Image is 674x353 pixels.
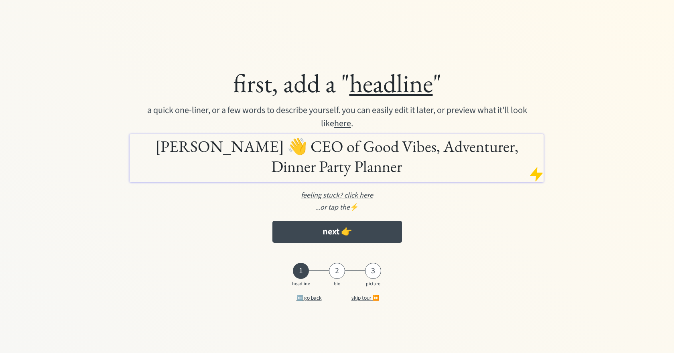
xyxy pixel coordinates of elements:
button: skip tour ⏩ [339,290,391,306]
div: headline [291,281,311,287]
div: ⚡️ [82,202,592,213]
h1: [PERSON_NAME] 👋 CEO of Good Vibes, Adventurer, Dinner Party Planner [132,136,542,176]
u: here [334,117,351,130]
div: picture [363,281,383,287]
div: first, add a " " [82,67,592,99]
u: headline [349,66,433,100]
div: 2 [329,266,345,276]
div: bio [327,281,347,287]
button: next 👉 [272,221,402,243]
button: ⬅️ go back [283,290,335,306]
div: 1 [293,266,309,276]
u: feeling stuck? click here [301,190,373,200]
div: 3 [365,266,381,276]
div: a quick one-liner, or a few words to describe yourself. you can easily edit it later, or preview ... [143,104,532,130]
em: ...or tap the [315,202,350,212]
